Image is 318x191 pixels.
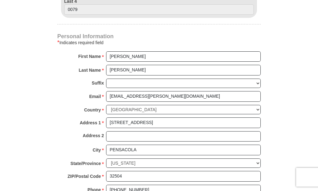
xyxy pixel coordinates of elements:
[57,39,261,46] div: Indicates required field
[68,172,101,181] strong: ZIP/Postal Code
[89,92,101,101] strong: Email
[93,146,101,154] strong: City
[78,52,101,61] strong: First Name
[80,118,101,127] strong: Address 1
[84,106,101,114] strong: Country
[64,4,254,15] input: Last 4
[70,159,101,168] strong: State/Province
[79,66,101,75] strong: Last Name
[83,131,104,140] strong: Address 2
[92,79,104,87] strong: Suffix
[57,34,261,39] h4: Personal Information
